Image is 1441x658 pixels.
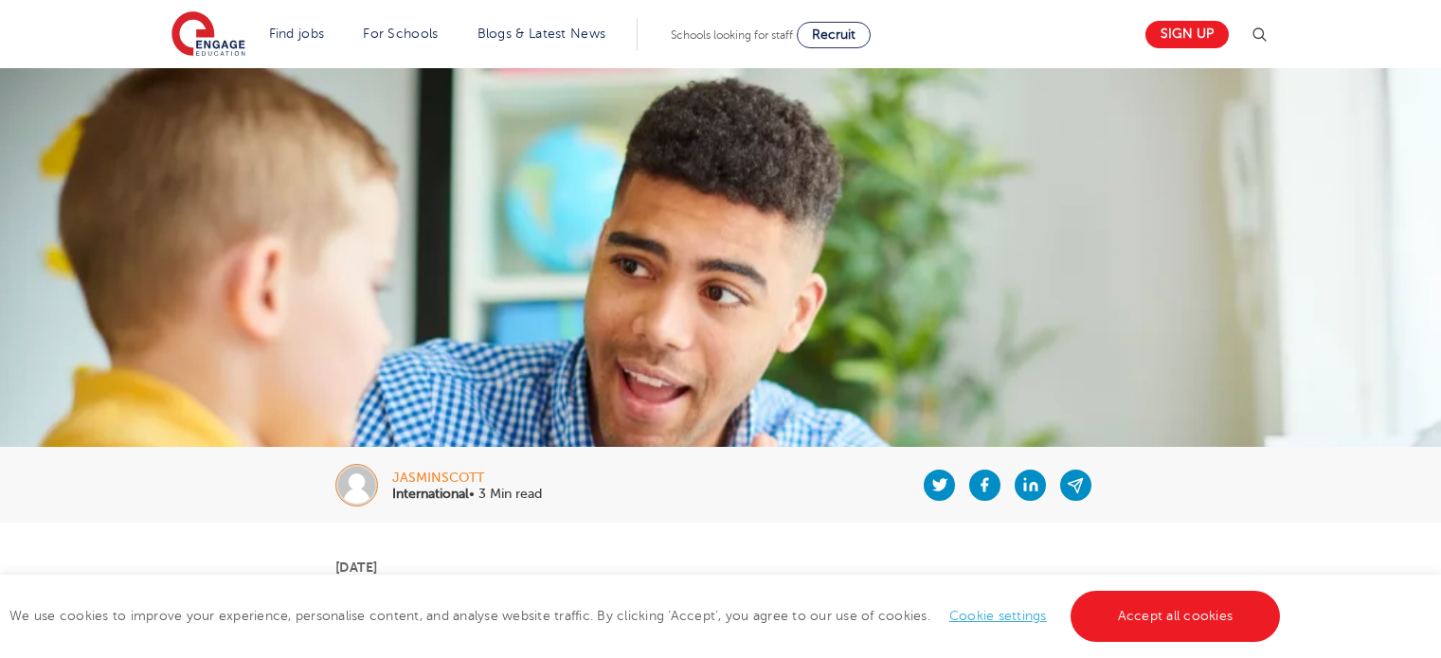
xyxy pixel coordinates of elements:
[269,27,325,41] a: Find jobs
[392,487,469,501] b: International
[9,609,1285,623] span: We use cookies to improve your experience, personalise content, and analyse website traffic. By c...
[1145,21,1229,48] a: Sign up
[392,471,542,485] div: jasminscott
[363,27,438,41] a: For Schools
[671,28,793,42] span: Schools looking for staff
[171,11,245,59] img: Engage Education
[812,27,856,42] span: Recruit
[949,609,1047,623] a: Cookie settings
[335,560,1106,574] p: [DATE]
[1071,591,1281,642] a: Accept all cookies
[392,488,542,501] p: • 3 Min read
[477,27,606,41] a: Blogs & Latest News
[797,22,871,48] a: Recruit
